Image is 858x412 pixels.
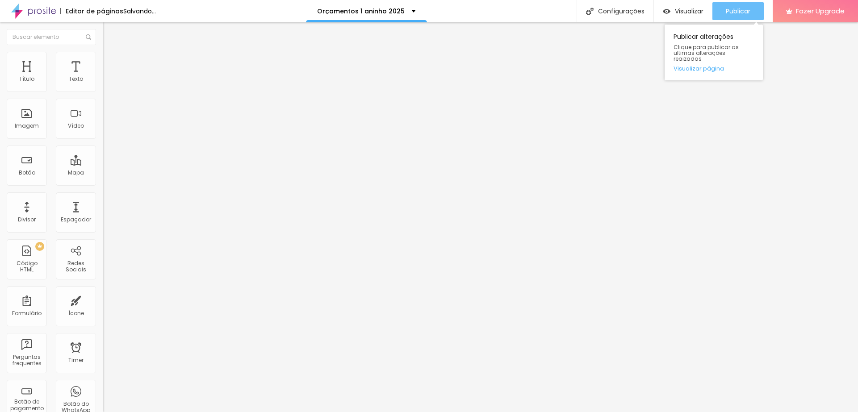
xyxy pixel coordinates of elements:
div: Espaçador [61,216,91,223]
div: Redes Sociais [58,260,93,273]
img: Icone [586,8,594,15]
img: view-1.svg [663,8,670,15]
div: Vídeo [68,123,84,129]
span: Clique para publicar as ultimas alterações reaizadas [674,44,754,62]
div: Botão [19,170,35,176]
div: Formulário [12,310,42,316]
iframe: Editor [103,22,858,412]
div: Imagem [15,123,39,129]
a: Visualizar página [674,66,754,71]
div: Publicar alterações [665,25,763,80]
span: Visualizar [675,8,703,15]
div: Divisor [18,216,36,223]
div: Timer [68,357,84,363]
div: Perguntas frequentes [9,354,44,367]
button: Publicar [712,2,764,20]
input: Buscar elemento [7,29,96,45]
div: Código HTML [9,260,44,273]
button: Visualizar [654,2,712,20]
div: Mapa [68,170,84,176]
div: Ícone [68,310,84,316]
span: Fazer Upgrade [796,7,845,15]
img: Icone [86,34,91,40]
div: Texto [69,76,83,82]
div: Botão de pagamento [9,399,44,412]
span: Publicar [726,8,750,15]
div: Editor de páginas [60,8,123,14]
div: Salvando... [123,8,156,14]
div: Título [19,76,34,82]
p: Orçamentos 1 aninho 2025 [317,8,405,14]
